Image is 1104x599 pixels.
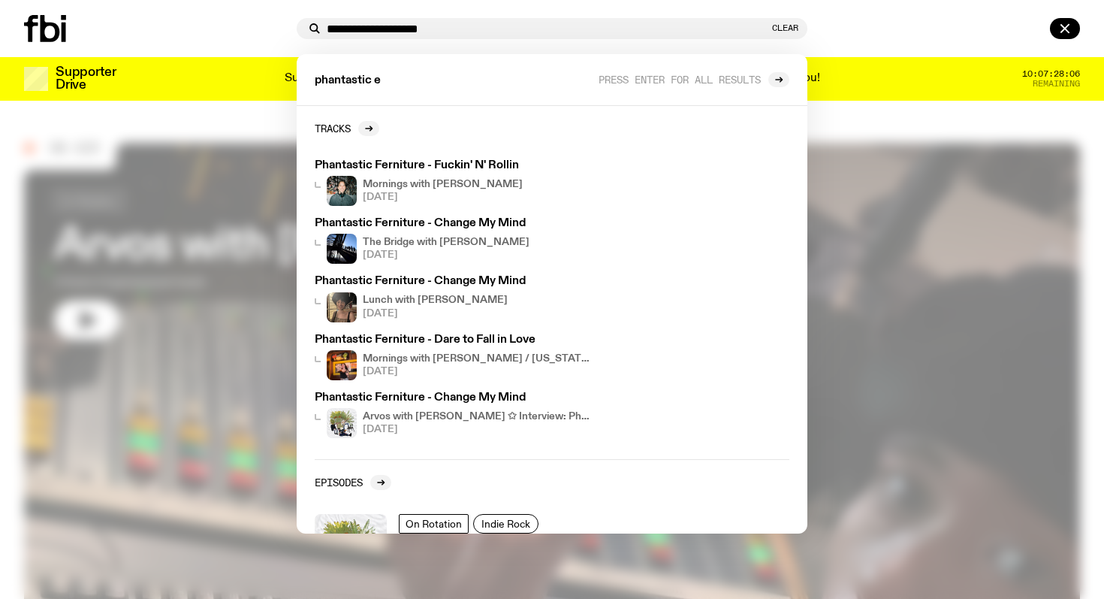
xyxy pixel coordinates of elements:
[599,72,789,87] a: Press enter for all results
[363,309,508,319] span: [DATE]
[363,425,591,434] span: [DATE]
[315,514,387,586] img: four people with fern plants for heads
[309,386,597,444] a: Phantastic Ferniture - Change My Mindfour people with fern plants for headsArvos with [PERSON_NAM...
[363,250,529,260] span: [DATE]
[309,270,597,328] a: Phantastic Ferniture - Change My MindLunch with [PERSON_NAME][DATE]
[315,476,363,488] h2: Episodes
[309,154,597,212] a: Phantastic Ferniture - Fuckin' N' RollinRadio presenter Ben Hansen sits in front of a wall of pho...
[363,367,591,377] span: [DATE]
[315,392,591,404] h3: Phantastic Ferniture - Change My Mind
[363,354,591,364] h4: Mornings with [PERSON_NAME] / [US_STATE][PERSON_NAME] Interview
[315,160,591,171] h3: Phantastic Ferniture - Fuckin' N' Rollin
[315,334,591,346] h3: Phantastic Ferniture - Dare to Fall in Love
[363,180,523,189] h4: Mornings with [PERSON_NAME]
[1022,70,1080,78] span: 10:07:28:06
[315,276,591,287] h3: Phantastic Ferniture - Change My Mind
[285,72,820,86] p: Supporter Drive 2025: Shaping the future of our city’s music, arts, and culture - with the help o...
[315,75,381,86] span: phantastic e
[1033,80,1080,88] span: Remaining
[363,192,523,202] span: [DATE]
[363,295,508,305] h4: Lunch with [PERSON_NAME]
[363,237,529,247] h4: The Bridge with [PERSON_NAME]
[315,218,591,229] h3: Phantastic Ferniture - Change My Mind
[309,328,597,386] a: Phantastic Ferniture - Dare to Fall in LoveMornings with [PERSON_NAME] / [US_STATE][PERSON_NAME] ...
[327,234,357,264] img: People climb Sydney's Harbour Bridge
[599,74,761,85] span: Press enter for all results
[309,508,795,592] a: four people with fern plants for headsOn RotationIndie RockArvos with [PERSON_NAME] ✩ Interview: ...
[309,212,597,270] a: Phantastic Ferniture - Change My MindPeople climb Sydney's Harbour BridgeThe Bridge with [PERSON_...
[315,123,351,134] h2: Tracks
[327,176,357,206] img: Radio presenter Ben Hansen sits in front of a wall of photos and an fbi radio sign. Film photo. B...
[56,66,116,92] h3: Supporter Drive
[363,412,591,422] h4: Arvos with [PERSON_NAME] ✩ Interview: Phantastic Ferniture
[327,408,357,438] img: four people with fern plants for heads
[315,475,391,490] a: Episodes
[772,24,798,32] button: Clear
[315,121,379,136] a: Tracks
